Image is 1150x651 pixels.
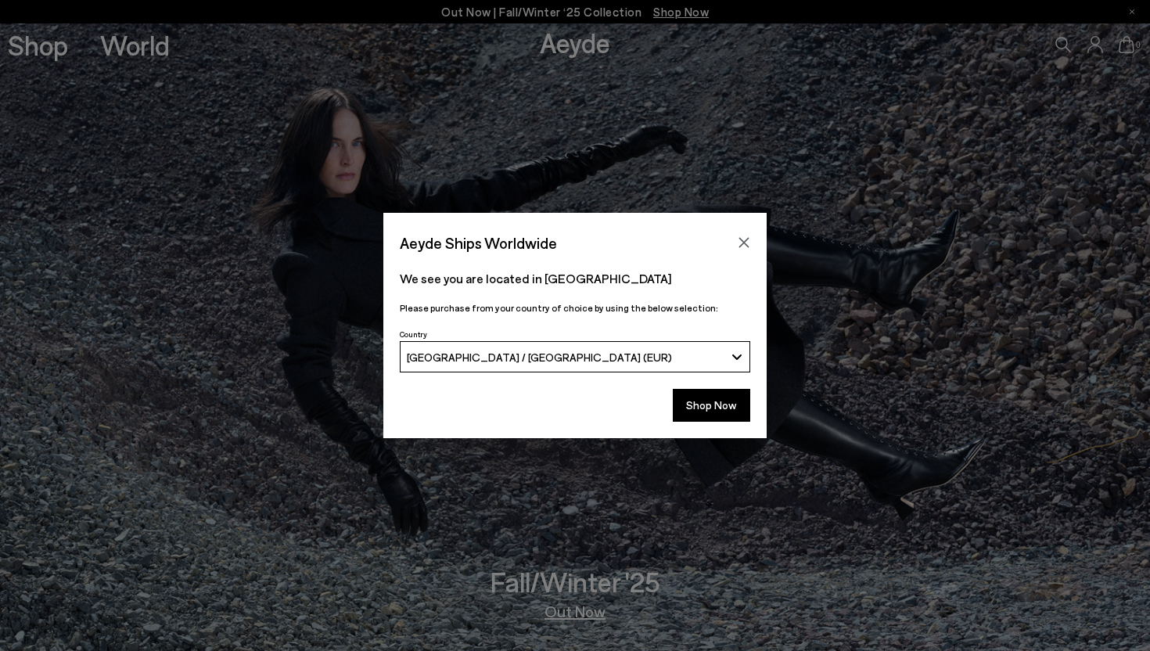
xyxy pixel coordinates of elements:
span: Country [400,329,427,339]
p: Please purchase from your country of choice by using the below selection: [400,300,750,315]
button: Shop Now [673,389,750,422]
span: Aeyde Ships Worldwide [400,229,557,257]
span: [GEOGRAPHIC_DATA] / [GEOGRAPHIC_DATA] (EUR) [407,351,672,364]
button: Close [732,231,756,254]
p: We see you are located in [GEOGRAPHIC_DATA] [400,269,750,288]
